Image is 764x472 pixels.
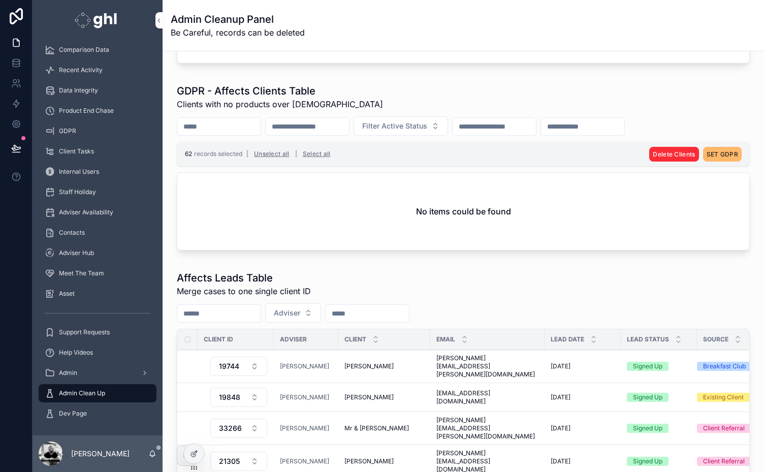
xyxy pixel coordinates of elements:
[344,362,394,370] span: [PERSON_NAME]
[39,142,156,161] a: Client Tasks
[59,66,103,74] span: Recent Activity
[210,452,267,471] button: Select Button
[344,457,424,465] a: [PERSON_NAME]
[280,362,332,370] a: [PERSON_NAME]
[703,362,746,371] div: Breakfast Club
[653,150,695,158] span: Delete Clients
[280,457,332,465] a: [PERSON_NAME]
[59,86,98,95] span: Data Integrity
[551,393,570,401] span: [DATE]
[703,457,745,466] div: Client Referral
[59,127,76,135] span: GDPR
[185,150,192,158] span: 62
[204,335,233,343] span: Client Id
[703,424,745,433] div: Client Referral
[177,84,383,98] h1: GDPR - Affects Clients Table
[171,12,305,26] h1: Admin Cleanup Panel
[627,393,691,402] a: Signed Up
[39,122,156,140] a: GDPR
[210,356,268,376] a: Select Button
[280,424,332,432] a: [PERSON_NAME]
[295,150,297,158] span: |
[344,457,394,465] span: [PERSON_NAME]
[697,424,761,433] a: Client Referral
[362,121,427,131] span: Filter Active Status
[219,423,242,433] span: 33266
[59,328,110,336] span: Support Requests
[177,271,311,285] h1: Affects Leads Table
[39,163,156,181] a: Internal Users
[280,362,329,370] a: [PERSON_NAME]
[75,12,120,28] img: App logo
[59,107,114,115] span: Product End Chase
[633,362,662,371] div: Signed Up
[627,335,669,343] span: Lead Status
[194,150,242,158] span: records selected
[39,102,156,120] a: Product End Chase
[703,147,742,162] button: SET GDPR
[633,393,662,402] div: Signed Up
[250,146,293,162] button: Unselect all
[39,285,156,303] a: Asset
[39,183,156,201] a: Staff Holiday
[210,418,268,438] a: Select Button
[280,335,307,343] span: Adviser
[703,335,728,343] span: Source
[33,41,163,435] div: scrollable content
[59,46,109,54] span: Comparison Data
[344,362,424,370] a: [PERSON_NAME]
[280,393,332,401] a: [PERSON_NAME]
[59,290,75,298] span: Asset
[344,335,366,343] span: Client
[697,393,761,402] a: Existing Client
[246,150,248,158] span: |
[210,387,268,407] a: Select Button
[551,362,570,370] span: [DATE]
[210,451,268,471] a: Select Button
[210,388,267,407] button: Select Button
[436,416,538,440] a: [PERSON_NAME][EMAIL_ADDRESS][PERSON_NAME][DOMAIN_NAME]
[697,362,761,371] a: Breakfast Club
[551,393,615,401] a: [DATE]
[627,457,691,466] a: Signed Up
[171,26,305,39] span: Be Careful, records can be deleted
[39,224,156,242] a: Contacts
[59,410,87,418] span: Dev Page
[59,389,105,397] span: Admin Clean Up
[707,150,738,158] span: SET GDPR
[627,424,691,433] a: Signed Up
[39,203,156,222] a: Adviser Availability
[39,61,156,79] a: Recent Activity
[59,229,85,237] span: Contacts
[39,343,156,362] a: Help Videos
[59,188,96,196] span: Staff Holiday
[210,357,267,376] button: Select Button
[59,147,94,155] span: Client Tasks
[39,244,156,262] a: Adviser Hub
[633,457,662,466] div: Signed Up
[39,323,156,341] a: Support Requests
[219,392,240,402] span: 19848
[177,98,383,110] span: Clients with no products over [DEMOGRAPHIC_DATA]
[436,389,538,405] a: [EMAIL_ADDRESS][DOMAIN_NAME]
[551,335,584,343] span: Lead Date
[274,308,300,318] span: Adviser
[633,424,662,433] div: Signed Up
[280,393,329,401] a: [PERSON_NAME]
[59,369,77,377] span: Admin
[436,354,538,379] a: [PERSON_NAME][EMAIL_ADDRESS][PERSON_NAME][DOMAIN_NAME]
[697,457,761,466] a: Client Referral
[344,393,394,401] span: [PERSON_NAME]
[354,116,448,136] button: Select Button
[627,362,691,371] a: Signed Up
[59,349,93,357] span: Help Videos
[551,457,570,465] span: [DATE]
[551,424,570,432] span: [DATE]
[39,404,156,423] a: Dev Page
[59,208,113,216] span: Adviser Availability
[177,285,311,297] span: Merge cases to one single client ID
